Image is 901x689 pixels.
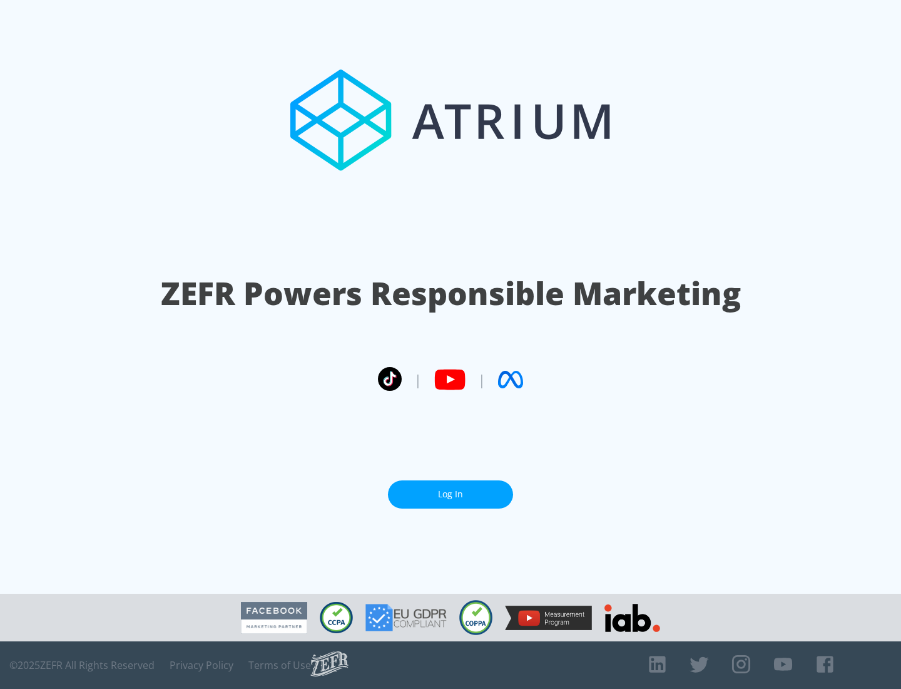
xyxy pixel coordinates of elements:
span: | [414,370,422,389]
a: Log In [388,480,513,509]
span: | [478,370,486,389]
h1: ZEFR Powers Responsible Marketing [161,272,741,315]
a: Terms of Use [248,659,311,671]
img: IAB [604,604,660,632]
img: GDPR Compliant [365,604,447,631]
img: COPPA Compliant [459,600,492,635]
img: YouTube Measurement Program [505,606,592,630]
img: Facebook Marketing Partner [241,602,307,634]
span: © 2025 ZEFR All Rights Reserved [9,659,155,671]
img: CCPA Compliant [320,602,353,633]
a: Privacy Policy [170,659,233,671]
